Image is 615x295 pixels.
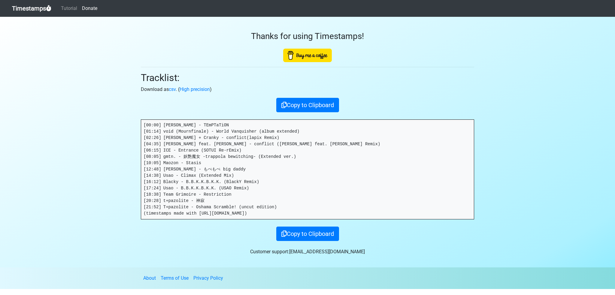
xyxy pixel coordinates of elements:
[193,275,223,281] a: Privacy Policy
[141,31,474,41] h3: Thanks for using Timestamps!
[141,86,474,93] p: Download as . ( )
[283,49,332,62] img: Buy Me A Coffee
[161,275,189,281] a: Terms of Use
[143,275,156,281] a: About
[59,2,80,14] a: Tutorial
[276,98,339,112] button: Copy to Clipboard
[169,86,176,92] a: csv
[141,120,474,219] pre: [00:00] [PERSON_NAME] - TEmPTaTiON [01:14] void (Mournfinale) - World Vanquisher (album extended)...
[12,2,51,14] a: Timestamps
[141,72,474,83] h2: Tracklist:
[80,2,100,14] a: Donate
[276,227,339,241] button: Copy to Clipboard
[180,86,210,92] a: High precision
